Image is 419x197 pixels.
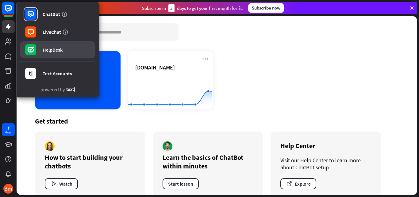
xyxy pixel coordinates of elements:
[280,178,316,189] button: Explore
[163,153,253,170] div: Learn the basics of ChatBot within minutes
[135,64,175,71] span: bluebirdsales.us
[163,141,172,151] img: author
[35,117,399,125] div: Get started
[7,125,10,130] div: 7
[280,141,371,150] div: Help Center
[2,123,15,136] a: 7 days
[163,178,199,189] button: Start lesson
[45,153,136,170] div: How to start building your chatbots
[248,3,284,13] div: Subscribe now
[45,141,55,151] img: author
[168,4,175,12] div: 3
[45,178,78,189] button: Watch
[5,130,11,135] div: days
[5,2,23,21] button: Open LiveChat chat widget
[142,4,243,12] div: Subscribe in days to get your first month for $1
[280,157,371,171] div: Visit our Help Center to learn more about ChatBot setup.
